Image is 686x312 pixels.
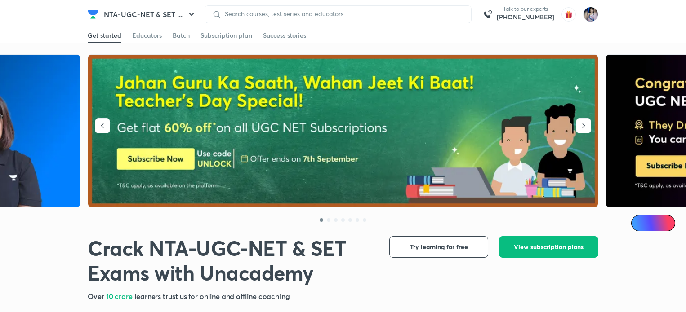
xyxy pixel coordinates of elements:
button: Try learning for free [389,236,488,258]
span: Ai Doubts [646,220,670,227]
img: Tanya Gautam [583,7,598,22]
div: Subscription plan [200,31,252,40]
span: View subscription plans [514,242,584,251]
a: Batch [173,28,190,43]
div: Educators [132,31,162,40]
h1: Crack NTA-UGC-NET & SET Exams with Unacademy [88,236,375,286]
p: Talk to our experts [497,5,554,13]
img: avatar [561,7,576,22]
span: Over [88,291,106,301]
a: Get started [88,28,121,43]
button: NTA-UGC-NET & SET ... [98,5,202,23]
a: Success stories [263,28,306,43]
a: [PHONE_NUMBER] [497,13,554,22]
img: call-us [479,5,497,23]
span: learners trust us for online and offline coaching [134,291,290,301]
a: Subscription plan [200,28,252,43]
span: Try learning for free [410,242,468,251]
iframe: Help widget launcher [606,277,676,302]
button: View subscription plans [499,236,598,258]
span: 10 crore [106,291,134,301]
div: Get started [88,31,121,40]
a: Educators [132,28,162,43]
img: Company Logo [88,9,98,20]
div: Batch [173,31,190,40]
input: Search courses, test series and educators [221,10,464,18]
img: Icon [637,220,644,227]
div: Success stories [263,31,306,40]
a: Ai Doubts [631,215,675,231]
